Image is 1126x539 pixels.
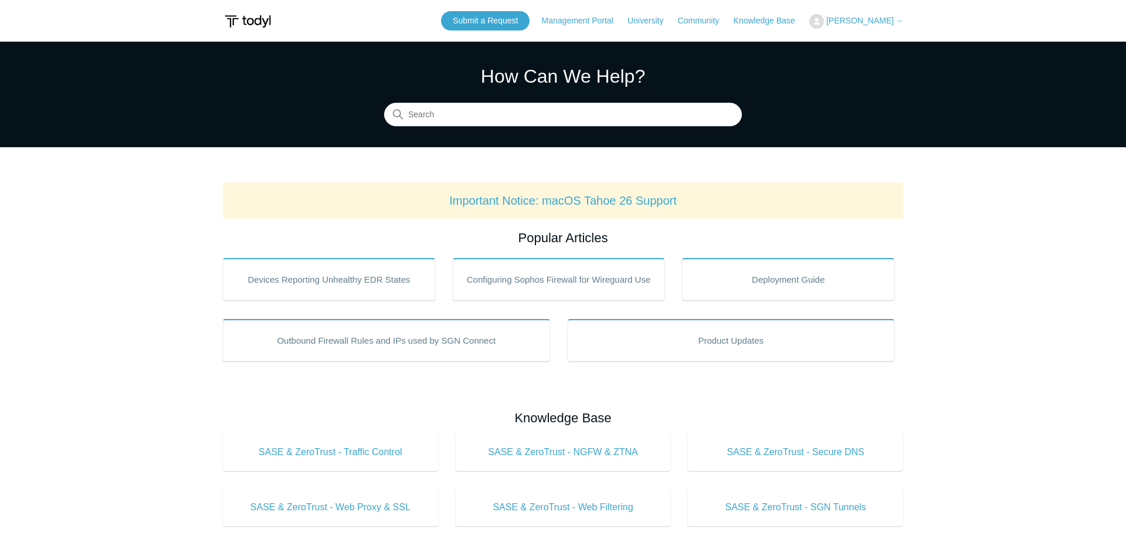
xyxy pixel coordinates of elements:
a: Submit a Request [441,11,530,30]
h2: Knowledge Base [223,408,903,428]
span: SASE & ZeroTrust - SGN Tunnels [706,500,886,514]
a: SASE & ZeroTrust - Traffic Control [223,433,438,471]
img: Todyl Support Center Help Center home page [223,11,273,32]
h1: How Can We Help? [384,62,742,90]
a: Deployment Guide [682,258,894,300]
span: SASE & ZeroTrust - NGFW & ZTNA [473,445,653,459]
span: [PERSON_NAME] [826,16,894,25]
span: SASE & ZeroTrust - Web Filtering [473,500,653,514]
a: SASE & ZeroTrust - NGFW & ZTNA [456,433,671,471]
a: Knowledge Base [734,15,807,27]
span: SASE & ZeroTrust - Secure DNS [706,445,886,459]
span: SASE & ZeroTrust - Web Proxy & SSL [240,500,420,514]
a: SASE & ZeroTrust - Web Filtering [456,489,671,526]
a: Devices Reporting Unhealthy EDR States [223,258,435,300]
h2: Popular Articles [223,228,903,248]
a: Important Notice: macOS Tahoe 26 Support [449,194,677,207]
a: Community [678,15,731,27]
a: SASE & ZeroTrust - SGN Tunnels [688,489,903,526]
input: Search [384,103,742,127]
a: SASE & ZeroTrust - Web Proxy & SSL [223,489,438,526]
a: Configuring Sophos Firewall for Wireguard Use [453,258,665,300]
span: SASE & ZeroTrust - Traffic Control [240,445,420,459]
a: Outbound Firewall Rules and IPs used by SGN Connect [223,319,550,361]
button: [PERSON_NAME] [809,14,903,29]
a: SASE & ZeroTrust - Secure DNS [688,433,903,471]
a: Product Updates [568,319,895,361]
a: Management Portal [542,15,625,27]
a: University [628,15,675,27]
